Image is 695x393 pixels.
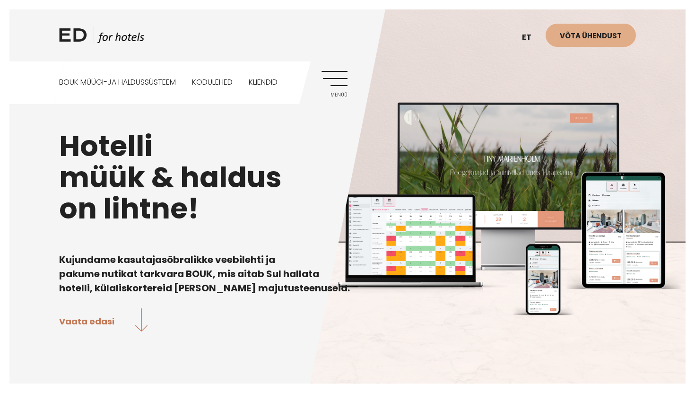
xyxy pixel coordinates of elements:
[59,61,176,104] a: BOUK MÜÜGI-JA HALDUSSÜSTEEM
[59,26,144,50] a: ED HOTELS
[59,253,350,295] b: Kujundame kasutajasõbralikke veebilehti ja pakume nutikat tarkvara BOUK, mis aitab Sul hallata ho...
[59,308,148,333] a: Vaata edasi
[249,61,278,104] a: Kliendid
[192,61,233,104] a: Kodulehed
[321,71,347,97] a: Menüü
[321,92,347,98] span: Menüü
[546,24,636,47] a: Võta ühendust
[517,26,546,49] a: et
[59,131,636,224] h1: Hotelli müük & haldus on lihtne!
